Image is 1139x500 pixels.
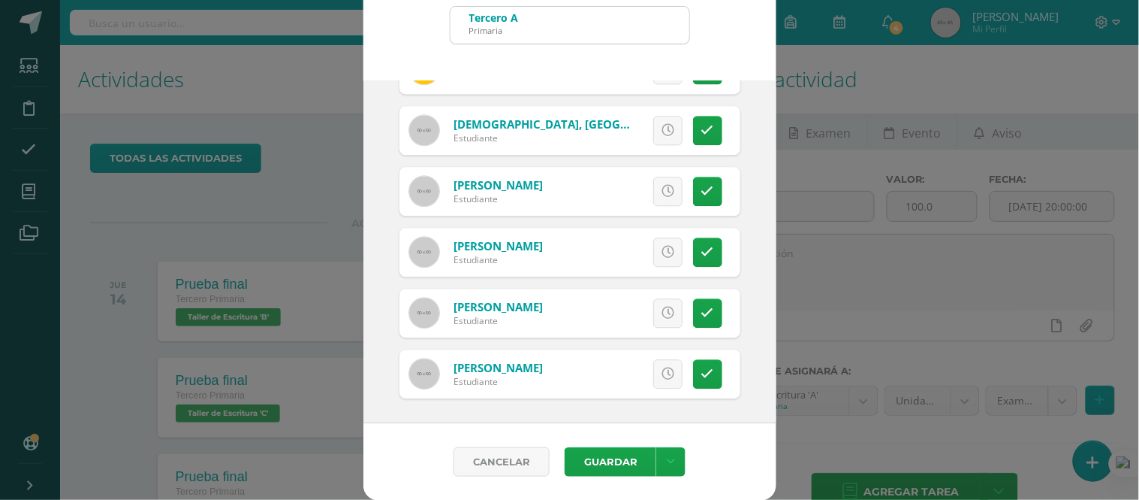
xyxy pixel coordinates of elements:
div: Estudiante [453,314,543,327]
img: 60x60 [409,359,439,389]
div: Tercero A [469,11,519,25]
span: Excusa [582,117,623,144]
span: Excusa [582,177,623,205]
img: 60x60 [409,237,439,267]
div: Estudiante [453,192,543,205]
span: Excusa [582,238,623,266]
span: Excusa [582,360,623,388]
span: Excusa [582,299,623,327]
div: Estudiante [453,375,543,388]
a: [PERSON_NAME] [453,177,543,192]
a: [PERSON_NAME] [453,360,543,375]
img: 60x60 [409,176,439,206]
div: Estudiante [453,132,634,144]
div: Primaria [469,25,519,36]
img: 60x60 [409,298,439,328]
input: Busca un grado o sección aquí... [450,7,689,44]
img: 60x60 [409,115,439,145]
a: [PERSON_NAME] [453,238,543,253]
a: Cancelar [453,447,550,477]
div: Estudiante [453,253,543,266]
a: [PERSON_NAME] [453,299,543,314]
button: Guardar [565,447,656,477]
a: [DEMOGRAPHIC_DATA], [GEOGRAPHIC_DATA] [453,117,700,132]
